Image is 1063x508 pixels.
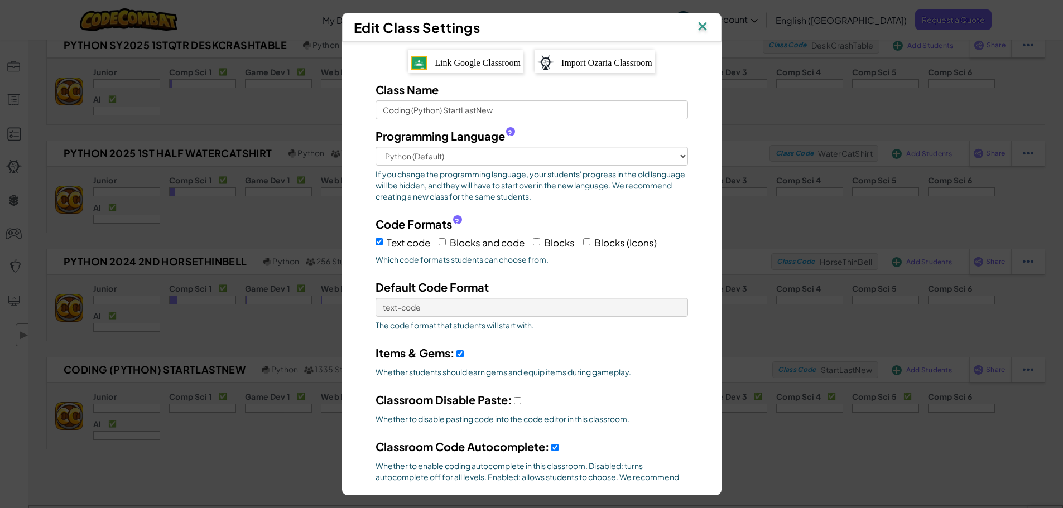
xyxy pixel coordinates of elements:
span: Link Google Classroom [435,58,521,67]
input: Blocks [533,238,540,245]
span: The code format that students will start with. [376,320,688,331]
span: Blocks and code [450,236,525,249]
span: Default Code Format [376,280,489,294]
span: ? [508,129,512,138]
span: Classroom Code Autocomplete: [376,439,550,453]
span: Classroom Disable Paste: [376,393,512,407]
span: Code Formats [376,216,452,232]
span: Whether to enable coding autocomplete in this classroom. Disabled: turns autocomplete off for all... [376,460,688,494]
span: Programming Language [376,128,505,144]
input: Blocks and code [439,238,446,245]
img: IconClose.svg [695,19,710,36]
input: Text code [376,238,383,245]
span: Edit Class Settings [354,19,480,36]
img: IconGoogleClassroom.svg [411,56,427,70]
span: Whether to disable pasting code into the code editor in this classroom. [376,413,688,424]
span: Import Ozaria Classroom [561,58,652,67]
span: ? [455,217,459,226]
input: Blocks (Icons) [583,238,590,245]
span: Blocks (Icons) [594,236,657,249]
span: Text code [387,236,430,249]
span: Class Name [376,83,439,96]
span: Which code formats students can choose from. [376,254,688,265]
span: Blocks [544,236,575,249]
div: Whether students should earn gems and equip items during gameplay. [376,366,688,378]
img: ozaria-logo.png [537,55,554,70]
span: Items & Gems: [376,346,455,360]
span: If you change the programming language, your students' progress in the old language will be hidde... [376,168,688,202]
